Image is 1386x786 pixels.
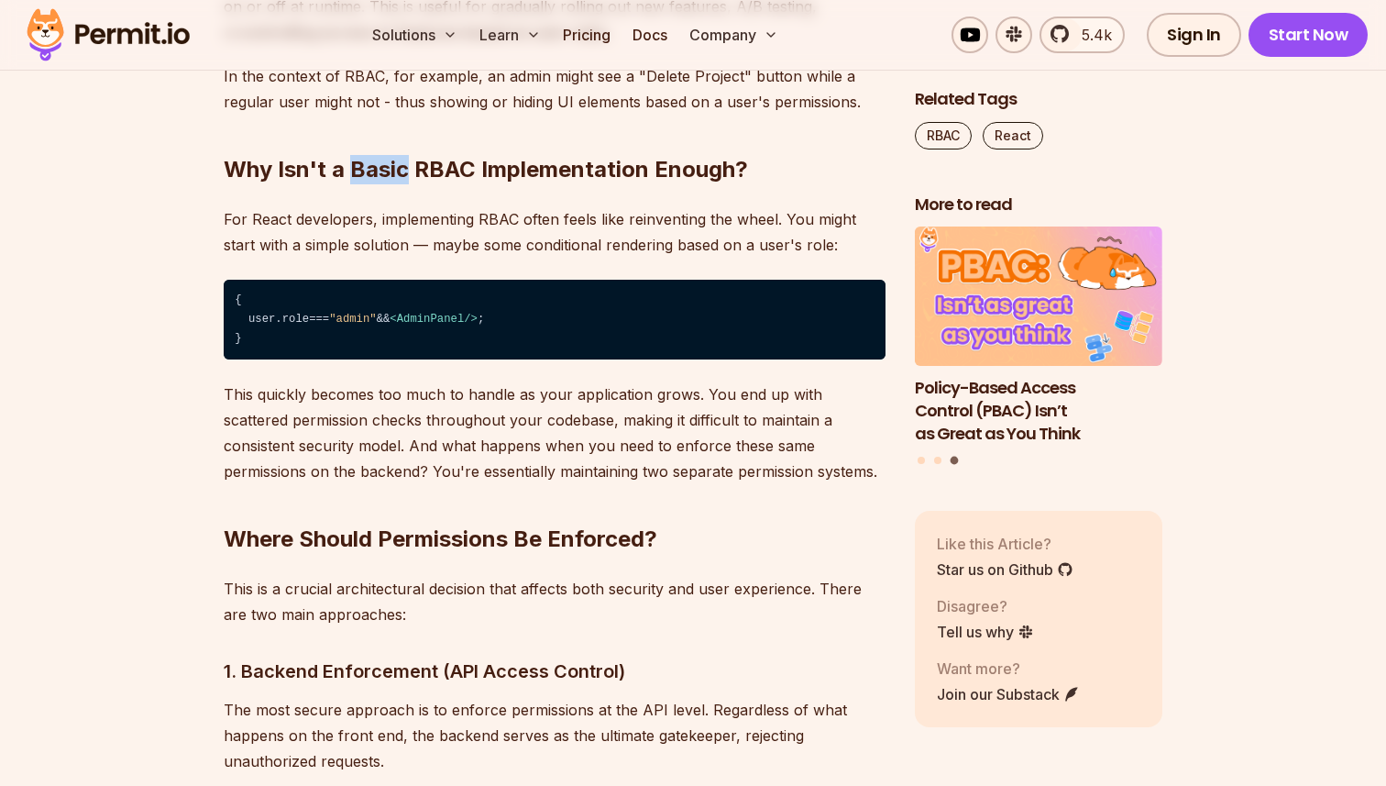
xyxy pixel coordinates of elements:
a: Join our Substack [937,683,1080,705]
button: Go to slide 1 [918,457,925,464]
p: In the context of RBAC, for example, an admin might see a "Delete Project" button while a regular... [224,63,885,115]
code: { user. === && ; } [224,280,885,360]
a: Tell us why [937,621,1034,643]
h3: 1. Backend Enforcement (API Access Control) [224,657,885,686]
p: For React developers, implementing RBAC often feels like reinventing the wheel. You might start w... [224,206,885,258]
button: Go to slide 3 [950,457,958,465]
button: Learn [472,17,548,53]
button: Solutions [365,17,465,53]
a: Pricing [555,17,618,53]
span: role [282,313,309,326]
span: AdminPanel [397,313,465,326]
button: Company [682,17,786,53]
span: < /> [390,313,478,326]
img: Permit logo [18,4,198,66]
button: Go to slide 2 [934,457,941,464]
a: Policy-Based Access Control (PBAC) Isn’t as Great as You ThinkPolicy-Based Access Control (PBAC) ... [915,227,1162,446]
p: Like this Article? [937,533,1073,555]
span: 5.4k [1071,24,1112,46]
a: Docs [625,17,675,53]
a: RBAC [915,122,972,149]
h2: Related Tags [915,88,1162,111]
h2: Why Isn't a Basic RBAC Implementation Enough? [224,82,885,184]
span: "admin" [329,313,376,326]
p: Want more? [937,658,1080,680]
img: Policy-Based Access Control (PBAC) Isn’t as Great as You Think [915,227,1162,367]
p: This is a crucial architectural decision that affects both security and user experience. There ar... [224,576,885,627]
a: 5.4k [1039,17,1125,53]
h3: Policy-Based Access Control (PBAC) Isn’t as Great as You Think [915,377,1162,445]
a: Start Now [1248,13,1369,57]
li: 3 of 3 [915,227,1162,446]
p: The most secure approach is to enforce permissions at the API level. Regardless of what happens o... [224,697,885,774]
a: React [983,122,1043,149]
a: Sign In [1147,13,1241,57]
p: Disagree? [937,595,1034,617]
div: Posts [915,227,1162,468]
p: This quickly becomes too much to handle as your application grows. You end up with scattered perm... [224,382,885,484]
h2: More to read [915,194,1162,216]
h2: Where Should Permissions Be Enforced? [224,451,885,554]
a: Star us on Github [937,559,1073,581]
